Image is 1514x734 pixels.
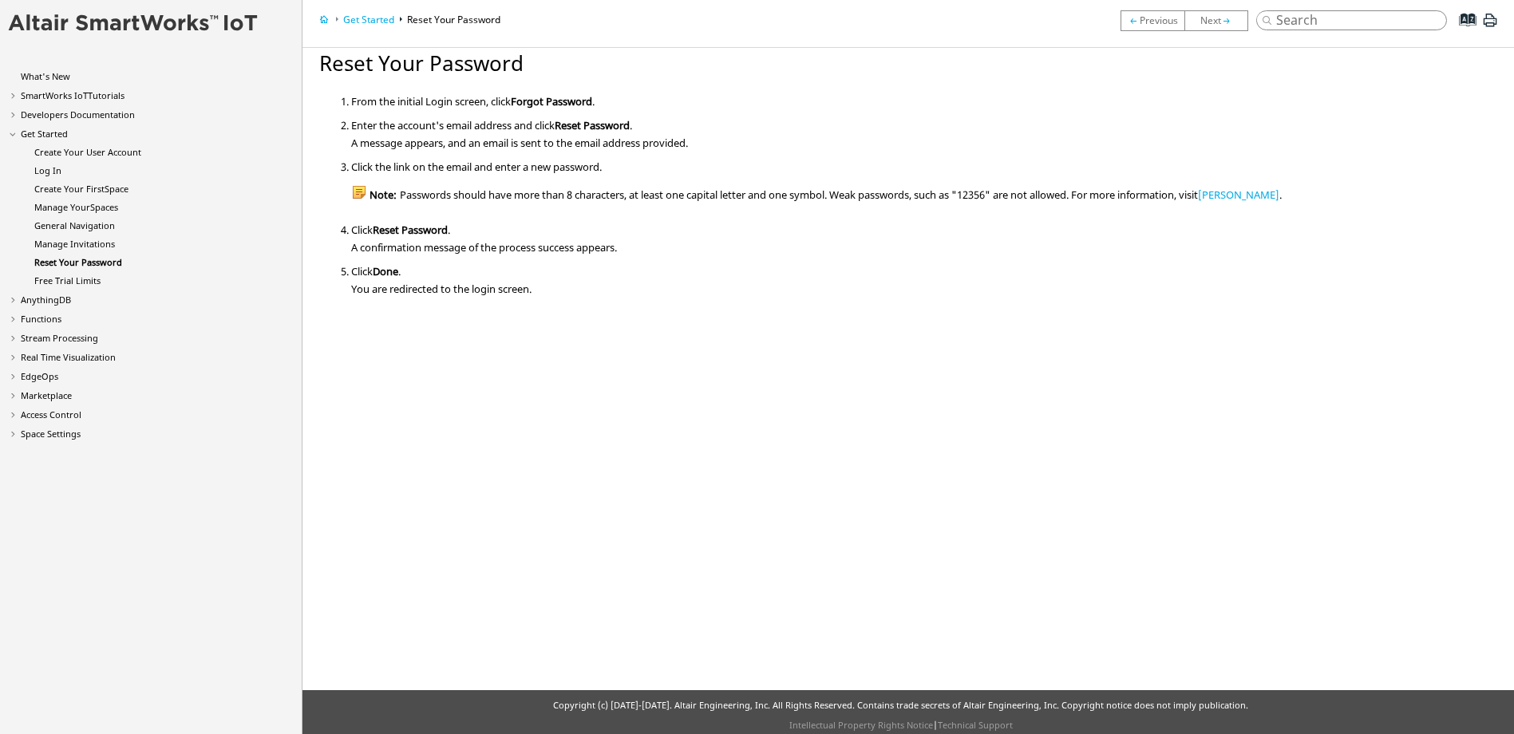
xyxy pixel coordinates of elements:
a: Free Trial Limits [1200,13,1232,27]
a: General Navigation [34,219,115,231]
a: Real Time Visualization [21,351,116,363]
a: Technical Support [938,719,1013,731]
a: Manage Invitations [34,238,115,250]
a: Marketplace [21,389,72,401]
span: SmartWorks IoT [21,89,88,101]
span: Done [373,264,398,278]
a: What's New [21,70,70,82]
p: Copyright (c) [DATE]-[DATE]. Altair Engineering, Inc. All Rights Reserved. Contains trade secrets... [296,699,1505,711]
div: A confirmation message of the process success appears. [351,237,1297,255]
a: Manage YourSpaces [34,201,118,213]
div: A message appears, and an email is sent to the email address provided. [351,132,1297,150]
a: Developers Documentation [21,109,135,120]
span: Note: [351,184,400,205]
a: Get Started [343,13,394,26]
p: | [296,719,1505,731]
a: Free Trial Limits [1184,10,1256,31]
a: Reset Your Password [407,13,500,26]
span: Forgot Password [511,94,592,109]
a: Create Your FirstSpace [34,183,128,195]
span: Space [105,183,128,195]
a: Print this page [1481,19,1499,34]
span: Enter the account's email address and click . [351,115,632,132]
a: Access Control [21,408,81,420]
a: Functions [21,313,61,325]
a: Free Trial Limits [34,274,101,286]
div: You are redirected to the login screen. [351,278,1297,296]
span: Spaces [90,201,118,213]
a: SmartWorks IoTTutorials [21,89,125,101]
a: AnythingDB [21,294,71,306]
span: Reset Password [373,223,448,237]
span: Click . [351,261,401,278]
a: Reset Your Password [34,256,122,268]
a: Get Started [21,128,68,140]
a: Log In [34,164,61,176]
a: EdgeOps [21,370,58,382]
input: Search [1256,10,1447,30]
a: Manage Invitations [1121,10,1184,31]
div: Passwords should have more than 8 characters, at least one capital letter and one symbol. Weak pa... [351,187,1297,202]
a: [PERSON_NAME] [1198,187,1279,202]
span: Reset Password [555,118,630,132]
span: From the initial Login screen, click . [351,91,595,109]
a: Intellectual Property Rights Notice [789,719,933,731]
a: Manage Invitations [1129,13,1178,27]
a: Index [1447,25,1478,39]
a: Space Settings [21,428,81,440]
a: Stream Processing [21,332,98,344]
span: Click . [351,219,450,237]
span: Click the link on the email and enter a new password. [351,156,602,174]
a: Create Your User Account [34,146,141,158]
